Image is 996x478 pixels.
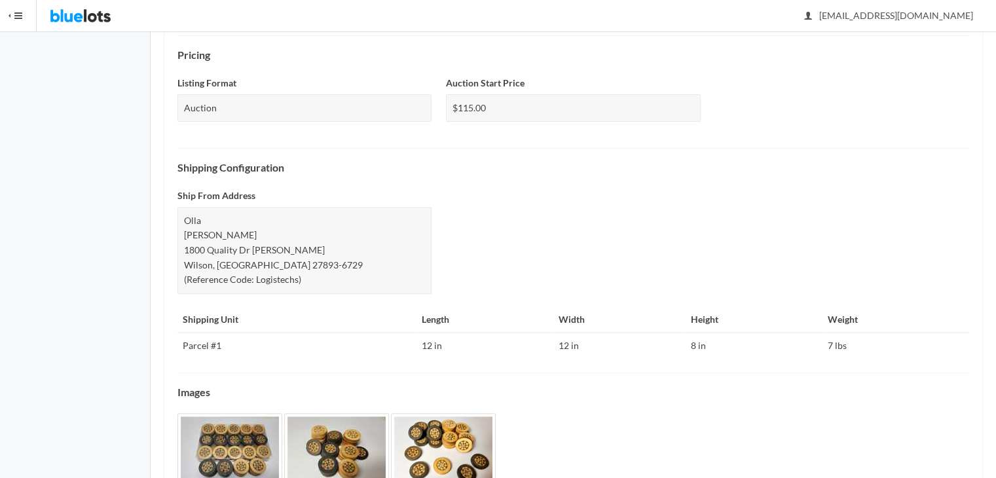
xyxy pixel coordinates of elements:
[802,10,815,23] ion-icon: person
[177,189,255,204] label: Ship From Address
[822,333,969,359] td: 7 lbs
[805,10,973,21] span: [EMAIL_ADDRESS][DOMAIN_NAME]
[177,49,969,61] h4: Pricing
[177,333,416,359] td: Parcel #1
[177,386,969,398] h4: Images
[686,307,822,333] th: Height
[822,307,969,333] th: Weight
[177,94,432,122] div: Auction
[177,207,432,294] div: Olla [PERSON_NAME] 1800 Quality Dr [PERSON_NAME] Wilson, [GEOGRAPHIC_DATA] 27893-6729 (Reference ...
[177,162,969,174] h4: Shipping Configuration
[446,94,700,122] div: $115.00
[416,333,553,359] td: 12 in
[553,333,686,359] td: 12 in
[686,333,822,359] td: 8 in
[177,76,236,91] label: Listing Format
[177,307,416,333] th: Shipping Unit
[446,76,525,91] label: Auction Start Price
[416,307,553,333] th: Length
[553,307,686,333] th: Width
